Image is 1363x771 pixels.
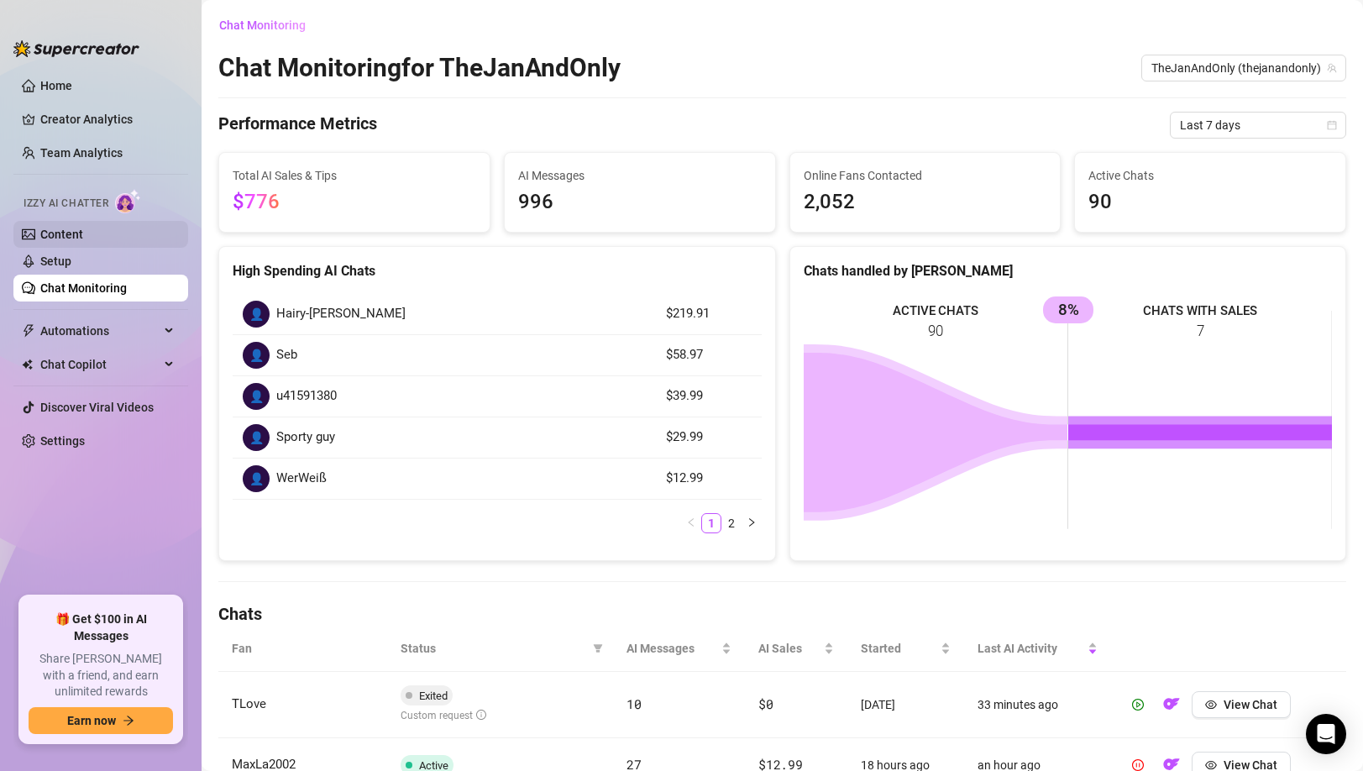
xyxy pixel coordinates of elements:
img: Chat Copilot [22,359,33,370]
button: Chat Monitoring [218,12,319,39]
span: Izzy AI Chatter [24,196,108,212]
span: Active Chats [1088,166,1332,185]
h2: Chat Monitoring for TheJanAndOnly [218,52,621,84]
span: 2,052 [804,186,1047,218]
a: Home [40,79,72,92]
span: Last 7 days [1180,113,1336,138]
span: Chat Monitoring [219,18,306,32]
div: 👤 [243,301,270,328]
article: $58.97 [666,345,752,365]
span: AI Messages [518,166,762,185]
a: Setup [40,254,71,268]
a: OF [1158,701,1185,715]
button: left [681,513,701,533]
span: Online Fans Contacted [804,166,1047,185]
div: 👤 [243,424,270,451]
th: AI Messages [613,626,745,672]
span: TheJanAndOnly (thejanandonly) [1151,55,1336,81]
a: Content [40,228,83,241]
article: $29.99 [666,427,752,448]
a: Settings [40,434,85,448]
a: Chat Monitoring [40,281,127,295]
span: Share [PERSON_NAME] with a friend, and earn unlimited rewards [29,651,173,700]
span: play-circle [1132,699,1144,711]
button: View Chat [1192,691,1291,718]
li: Previous Page [681,513,701,533]
img: AI Chatter [115,189,141,213]
span: eye [1205,699,1217,711]
div: 👤 [243,465,270,492]
th: Fan [218,626,387,672]
h4: Chats [218,602,1346,626]
span: filter [593,643,603,653]
span: info-circle [476,710,486,720]
span: Exited [419,690,448,702]
button: Earn nowarrow-right [29,707,173,734]
span: 10 [626,695,641,712]
span: $0 [758,695,773,712]
div: 👤 [243,342,270,369]
li: Next Page [742,513,762,533]
td: [DATE] [847,672,964,738]
span: AI Sales [758,639,820,658]
span: thunderbolt [22,324,35,338]
span: Earn now [67,714,116,727]
article: $39.99 [666,386,752,406]
span: calendar [1327,120,1337,130]
span: TLove [232,696,266,711]
div: Chats handled by [PERSON_NAME] [804,260,1333,281]
a: 1 [702,514,721,532]
span: filter [590,636,606,661]
span: pause-circle [1132,759,1144,771]
span: left [686,517,696,527]
span: arrow-right [123,715,134,726]
article: $219.91 [666,304,752,324]
article: $12.99 [666,469,752,489]
span: 🎁 Get $100 in AI Messages [29,611,173,644]
button: right [742,513,762,533]
span: Chat Copilot [40,351,160,378]
div: Open Intercom Messenger [1306,714,1346,754]
span: right [747,517,757,527]
h4: Performance Metrics [218,112,377,139]
span: eye [1205,759,1217,771]
span: Status [401,639,586,658]
span: Sporty guy [276,427,335,448]
span: View Chat [1224,698,1277,711]
img: logo-BBDzfeDw.svg [13,40,139,57]
button: OF [1158,691,1185,718]
span: 90 [1088,186,1332,218]
span: AI Messages [626,639,718,658]
span: 996 [518,186,762,218]
span: Total AI Sales & Tips [233,166,476,185]
a: Team Analytics [40,146,123,160]
li: 1 [701,513,721,533]
span: Hairy-[PERSON_NAME] [276,304,406,324]
span: Automations [40,317,160,344]
img: OF [1163,695,1180,712]
th: AI Sales [745,626,847,672]
span: Started [861,639,937,658]
span: $776 [233,190,280,213]
div: 👤 [243,383,270,410]
span: u41591380 [276,386,337,406]
th: Last AI Activity [964,626,1110,672]
th: Started [847,626,964,672]
td: 33 minutes ago [964,672,1110,738]
span: Custom request [401,710,486,721]
li: 2 [721,513,742,533]
span: Last AI Activity [978,639,1083,658]
a: 2 [722,514,741,532]
div: High Spending AI Chats [233,260,762,281]
a: Creator Analytics [40,106,175,133]
span: team [1327,63,1337,73]
span: Seb [276,345,297,365]
a: Discover Viral Videos [40,401,154,414]
span: WerWeiß [276,469,327,489]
